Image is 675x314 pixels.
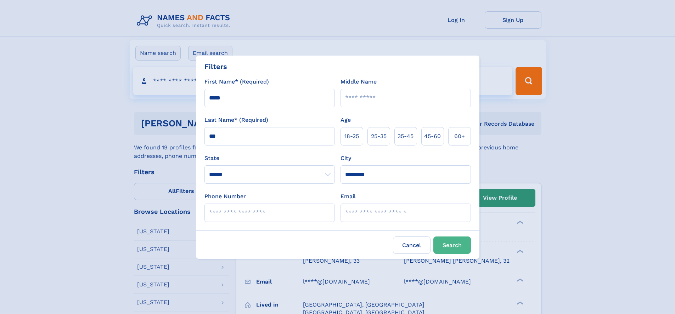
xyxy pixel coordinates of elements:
[341,154,351,162] label: City
[393,236,431,254] label: Cancel
[371,132,387,141] span: 25‑35
[204,61,227,72] div: Filters
[341,116,351,124] label: Age
[204,154,335,162] label: State
[204,78,269,86] label: First Name* (Required)
[454,132,465,141] span: 60+
[341,78,377,86] label: Middle Name
[204,192,246,201] label: Phone Number
[398,132,414,141] span: 35‑45
[433,236,471,254] button: Search
[344,132,359,141] span: 18‑25
[341,192,356,201] label: Email
[424,132,441,141] span: 45‑60
[204,116,268,124] label: Last Name* (Required)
